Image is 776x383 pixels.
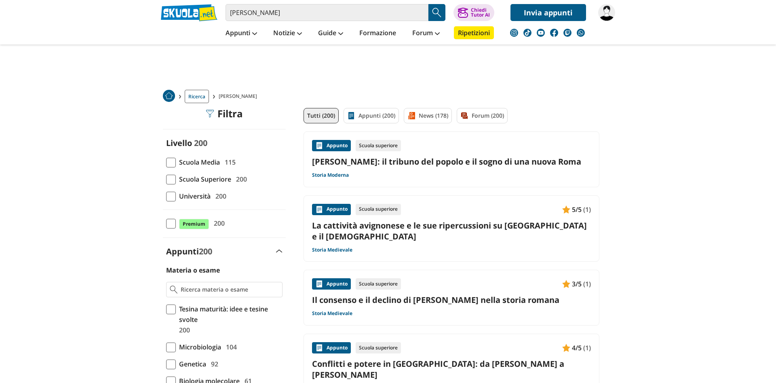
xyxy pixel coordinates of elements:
img: Ricerca materia o esame [170,286,177,294]
a: [PERSON_NAME]: il tribuno del popolo e il sogno di una nuova Roma [312,156,591,167]
span: 200 [212,191,226,201]
span: 115 [221,157,236,167]
label: Appunti [166,246,212,257]
div: Scuola superiore [356,204,401,215]
img: Appunti contenuto [315,280,323,288]
a: Guide [316,26,345,41]
div: Scuola superiore [356,140,401,151]
label: Livello [166,138,192,148]
span: Scuola Superiore [176,174,231,184]
div: Appunto [312,204,351,215]
span: 4/5 [572,343,582,353]
img: twitch [563,29,571,37]
span: 3/5 [572,279,582,289]
img: WhatsApp [577,29,585,37]
div: Scuola superiore [356,342,401,353]
span: 200 [194,138,207,148]
span: 200 [176,325,190,335]
div: Scuola superiore [356,278,401,290]
div: Filtra [206,108,243,119]
span: [PERSON_NAME] [219,90,260,103]
label: Materia o esame [166,266,220,275]
img: Appunti contenuto [315,142,323,150]
span: Tesina maturità: idee e tesine svolte [176,304,283,325]
img: Apri e chiudi sezione [276,250,283,253]
input: Cerca appunti, riassunti o versioni [226,4,428,21]
span: Genetica [176,359,206,369]
a: News (178) [404,108,452,123]
span: 200 [199,246,212,257]
img: News filtro contenuto [407,112,415,120]
img: youtube [537,29,545,37]
a: Storia Medievale [312,247,352,253]
div: Appunto [312,140,351,151]
a: Storia Medievale [312,310,352,317]
img: Appunti contenuto [562,280,570,288]
span: 5/5 [572,204,582,215]
img: Cerca appunti, riassunti o versioni [431,6,443,19]
span: (1) [583,343,591,353]
a: Invia appunti [510,4,586,21]
img: tiktok [523,29,531,37]
a: Appunti [224,26,259,41]
a: Ripetizioni [454,26,494,39]
img: Forum filtro contenuto [460,112,468,120]
img: Appunti contenuto [315,205,323,214]
img: Appunti contenuto [562,344,570,352]
a: Conflitti e potere in [GEOGRAPHIC_DATA]: da [PERSON_NAME] a [PERSON_NAME] [312,358,591,380]
a: Ricerca [185,90,209,103]
span: 92 [208,359,218,369]
a: Home [163,90,175,103]
a: Forum (200) [457,108,508,123]
img: instagram [510,29,518,37]
div: Appunto [312,278,351,290]
span: (1) [583,279,591,289]
span: 104 [223,342,237,352]
a: Forum [410,26,442,41]
a: Notizie [271,26,304,41]
img: So14 [598,4,615,21]
span: Università [176,191,211,201]
a: Storia Moderna [312,172,349,178]
a: Tutti (200) [304,108,339,123]
img: facebook [550,29,558,37]
button: ChiediTutor AI [453,4,494,21]
img: Home [163,90,175,102]
div: Appunto [312,342,351,353]
a: Appunti (200) [344,108,399,123]
img: Appunti contenuto [315,344,323,352]
a: Il consenso e il declino di [PERSON_NAME] nella storia romana [312,294,591,305]
img: Appunti filtro contenuto [347,112,355,120]
a: Formazione [357,26,398,41]
span: Premium [179,219,209,229]
span: 200 [211,218,225,229]
button: Search Button [428,4,445,21]
span: Scuola Media [176,157,220,167]
a: La cattività avignonese e le sue ripercussioni su [GEOGRAPHIC_DATA] e il [DEMOGRAPHIC_DATA] [312,220,591,242]
input: Ricerca materia o esame [181,286,279,294]
span: (1) [583,204,591,215]
span: Microbiologia [176,342,221,352]
div: Chiedi Tutor AI [471,8,490,17]
span: 200 [233,174,247,184]
img: Appunti contenuto [562,205,570,214]
img: Filtra filtri mobile [206,110,214,118]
